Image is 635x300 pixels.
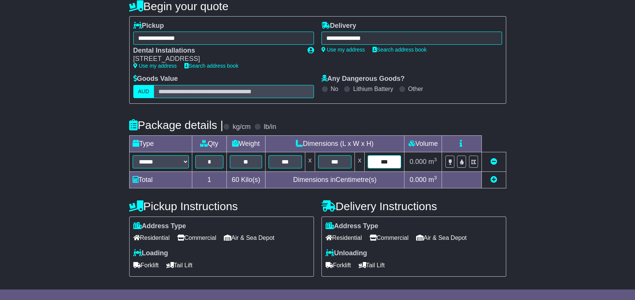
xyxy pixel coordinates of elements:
[359,259,385,271] span: Tail Lift
[133,47,300,55] div: Dental Installations
[331,85,338,92] label: No
[133,259,159,271] span: Forklift
[133,85,154,98] label: AUD
[404,135,442,152] td: Volume
[434,157,437,162] sup: 3
[428,158,437,165] span: m
[373,47,427,53] a: Search address book
[321,200,506,212] h4: Delivery Instructions
[227,135,265,152] td: Weight
[490,176,497,183] a: Add new item
[177,232,216,244] span: Commercial
[321,47,365,53] a: Use my address
[410,158,427,165] span: 0.000
[370,232,409,244] span: Commercial
[166,259,193,271] span: Tail Lift
[326,249,367,258] label: Unloading
[326,232,362,244] span: Residential
[133,63,177,69] a: Use my address
[321,22,356,30] label: Delivery
[355,152,365,171] td: x
[232,176,239,183] span: 60
[232,123,250,131] label: kg/cm
[129,135,192,152] td: Type
[326,259,351,271] span: Forklift
[129,119,223,131] h4: Package details |
[305,152,315,171] td: x
[192,171,227,188] td: 1
[184,63,238,69] a: Search address book
[321,75,405,83] label: Any Dangerous Goods?
[326,222,379,230] label: Address Type
[133,55,300,63] div: [STREET_ADDRESS]
[408,85,423,92] label: Other
[133,75,178,83] label: Goods Value
[416,232,467,244] span: Air & Sea Depot
[129,171,192,188] td: Total
[133,232,170,244] span: Residential
[410,176,427,183] span: 0.000
[227,171,265,188] td: Kilo(s)
[265,135,404,152] td: Dimensions (L x W x H)
[133,249,168,258] label: Loading
[434,175,437,180] sup: 3
[129,200,314,212] h4: Pickup Instructions
[133,22,164,30] label: Pickup
[192,135,227,152] td: Qty
[133,222,186,230] label: Address Type
[265,171,404,188] td: Dimensions in Centimetre(s)
[428,176,437,183] span: m
[224,232,275,244] span: Air & Sea Depot
[264,123,276,131] label: lb/in
[490,158,497,165] a: Remove this item
[353,85,393,92] label: Lithium Battery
